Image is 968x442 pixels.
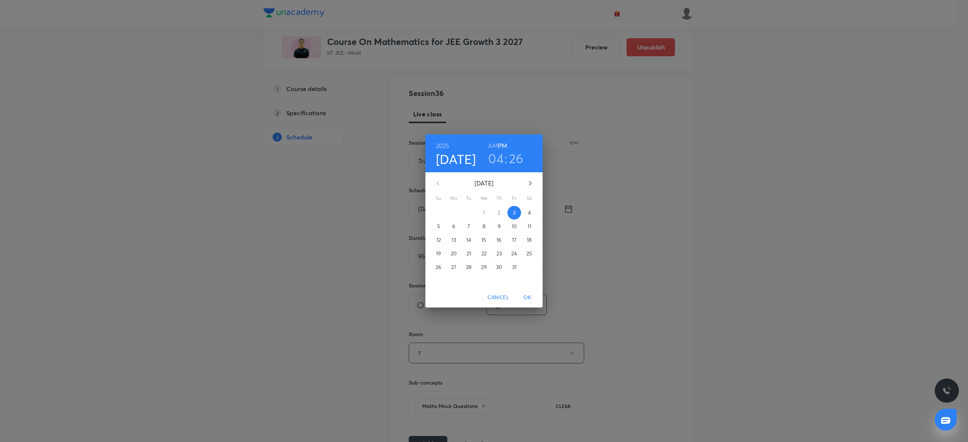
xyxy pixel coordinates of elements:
p: 24 [511,250,517,257]
button: 18 [523,233,536,247]
button: 28 [462,260,476,274]
p: 5 [437,223,440,230]
button: 26 [509,150,524,166]
p: [DATE] [447,179,521,188]
p: 19 [436,250,441,257]
p: 13 [451,236,456,244]
p: 10 [512,223,517,230]
p: 4 [528,209,531,216]
p: 16 [496,236,501,244]
span: Tu [462,195,476,202]
button: 15 [477,233,491,247]
button: 6 [447,219,461,233]
p: 20 [451,250,457,257]
p: 26 [436,263,441,271]
button: 10 [507,219,521,233]
span: Mo [447,195,461,202]
p: 27 [451,263,456,271]
span: OK [518,293,537,302]
p: 12 [436,236,441,244]
button: 2025 [436,141,450,151]
button: 5 [432,219,445,233]
span: Sa [523,195,536,202]
p: 30 [496,263,502,271]
button: 30 [492,260,506,274]
button: 9 [492,219,506,233]
button: AM [488,141,498,151]
span: Cancel [487,293,509,302]
button: 26 [432,260,445,274]
p: 31 [512,263,517,271]
span: Fr [507,195,521,202]
button: 25 [523,247,536,260]
p: 29 [481,263,487,271]
button: 17 [507,233,521,247]
span: Th [492,195,506,202]
button: 12 [432,233,445,247]
p: 18 [527,236,532,244]
button: PM [498,141,507,151]
p: 21 [467,250,471,257]
button: 19 [432,247,445,260]
p: 3 [513,209,515,216]
button: 7 [462,219,476,233]
button: 14 [462,233,476,247]
button: 29 [477,260,491,274]
p: 6 [452,223,455,230]
button: 20 [447,247,461,260]
button: 22 [477,247,491,260]
button: 21 [462,247,476,260]
button: Cancel [484,291,512,304]
button: OK [515,291,540,304]
button: 3 [507,206,521,219]
button: 16 [492,233,506,247]
button: 4 [523,206,536,219]
p: 28 [466,263,472,271]
p: 7 [467,223,470,230]
button: 31 [507,260,521,274]
p: 23 [496,250,502,257]
button: 23 [492,247,506,260]
p: 17 [512,236,517,244]
button: 04 [488,150,504,166]
button: 27 [447,260,461,274]
button: 11 [523,219,536,233]
span: We [477,195,491,202]
button: 24 [507,247,521,260]
h3: : [504,150,507,166]
p: 22 [481,250,487,257]
p: 14 [466,236,471,244]
p: 9 [498,223,501,230]
button: [DATE] [436,151,476,167]
button: 13 [447,233,461,247]
p: 25 [526,250,532,257]
span: Su [432,195,445,202]
p: 8 [482,223,486,230]
button: 8 [477,219,491,233]
p: 15 [481,236,486,244]
p: 11 [527,223,531,230]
